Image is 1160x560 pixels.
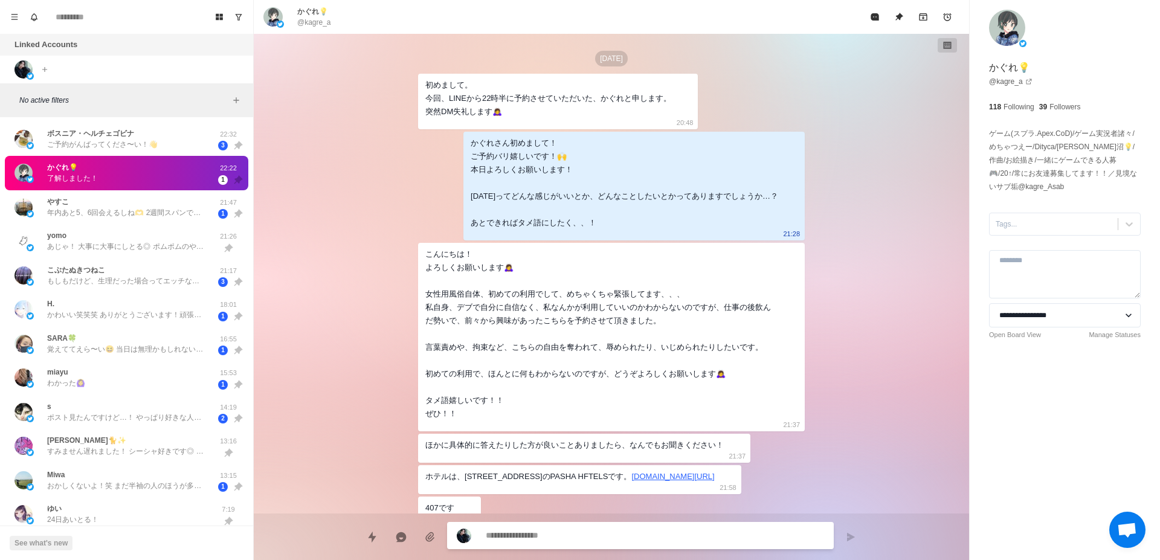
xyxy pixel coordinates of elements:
p: 21:28 [783,227,800,240]
img: picture [14,369,33,387]
p: かぐれ💡 [989,60,1030,75]
a: @kagre_a [989,76,1033,87]
img: picture [27,278,34,286]
button: Quick replies [360,525,384,549]
p: Miwa [47,469,65,480]
img: picture [27,483,34,491]
button: Archive [911,5,935,29]
p: s [47,401,51,412]
img: picture [27,142,34,149]
a: [DOMAIN_NAME][URL] [631,472,714,481]
img: picture [14,471,33,489]
a: Open Board View [989,330,1041,340]
span: 3 [218,277,228,287]
p: かぐれ💡 [297,6,328,17]
img: picture [27,312,34,320]
span: 1 [218,312,228,321]
p: 21:37 [729,449,746,463]
div: 初めまして。 今回、LINEから22時半に予約させていただいた、かぐれと申します。 突然DM失礼します🙇‍♀️ [425,79,671,118]
p: 24日あいとる！ [47,514,98,525]
p: 7:19 [213,504,243,515]
p: 15:53 [213,368,243,378]
img: picture [14,164,33,182]
p: Following [1004,101,1034,112]
img: picture [14,505,33,523]
p: 21:17 [213,266,243,276]
img: picture [14,335,33,353]
img: picture [27,449,34,456]
p: 118 [989,101,1001,112]
p: やすこ [47,196,69,207]
p: [DATE] [595,51,628,66]
img: picture [14,130,33,148]
img: picture [14,266,33,285]
img: picture [1019,40,1026,47]
button: Board View [210,7,229,27]
img: picture [14,232,33,250]
p: ゲーム(スプラ.Apex.CoD)/ゲーム実況者諸々/めちゃつえー/Dityca/[PERSON_NAME]沼💡/作曲/お絵描き/一緒にゲームできる人募🎮/20↑/常にお友達募集してます！！／見... [989,127,1141,193]
img: picture [14,437,33,455]
p: H. [47,298,54,309]
img: picture [27,72,34,80]
img: picture [277,21,284,28]
img: picture [27,244,34,251]
button: Send message [839,525,863,549]
p: 22:22 [213,163,243,173]
p: ゆい [47,503,62,514]
div: ホテルは、[STREET_ADDRESS]のPASHA HFTELSです。 [425,470,715,483]
p: 20:48 [677,116,694,129]
p: 21:26 [213,231,243,242]
p: [PERSON_NAME]🐈️✨️ [47,435,126,446]
img: picture [27,210,34,217]
button: Reply with AI [389,525,413,549]
img: picture [989,10,1025,46]
img: picture [27,176,34,183]
span: 1 [218,175,228,185]
button: Add filters [229,93,243,108]
p: 21:58 [720,481,736,494]
p: No active filters [19,95,229,106]
p: SARA🍀 [47,333,77,344]
div: こんにちは！ よろしくお願いします🙇‍♀️ 女性用風俗自体、初めての利用でして、めちゃくちゃ緊張してます、、、 私自身、デブで自分に自信なく、私なんかが利用していいのかわからないのですが、仕事の... [425,248,778,420]
span: 3 [218,141,228,150]
button: Mark as read [863,5,887,29]
p: miayu [47,367,68,378]
p: かわいい笑笑笑 ありがとうございます！頑張ります！！ そうですよ〜、ほんと全部いうんだから😂 私も愛してます🧸 [47,309,204,320]
span: 1 [218,209,228,219]
p: 18:01 [213,300,243,310]
p: 了解しました！ [47,173,98,184]
img: picture [27,347,34,354]
p: 22:32 [213,129,243,140]
span: 1 [218,380,228,390]
img: picture [263,7,283,27]
p: わかった🙆‍♀️ [47,378,85,388]
a: Manage Statuses [1089,330,1141,340]
p: 13:16 [213,436,243,446]
p: yomo [47,230,66,241]
span: 2 [218,414,228,423]
img: picture [457,529,471,543]
p: Followers [1049,101,1080,112]
p: もしもだけど、生理だった場合ってエッチなこと出来ないの？ 生理っつっても、もうオバサンだから、若い人の5日目6日目みたいな茶色のオリモノみたいな感じだけど、先月22日くらいだったなぁと思って😓 ... [47,275,204,286]
img: picture [14,403,33,421]
div: かぐれさん初めまして！ ご予約バリ嬉しいです！🙌 本日よろしくお願いします！ [DATE]ってどんな感じがいいとか、どんなことしたいとかってありますでしょうか…？ あとできればタメ語にしたく、、！ [471,137,778,230]
p: かぐれ💡 [47,162,78,173]
button: Add media [418,525,442,549]
p: ご予約がんばってくださ〜い！👋 [47,139,158,150]
p: ボスニア・ヘルチェゴビナ [47,128,134,139]
button: Unpin [887,5,911,29]
button: Add account [37,62,52,77]
p: @kagre_a [297,17,331,28]
div: チャットを開く [1109,512,1145,548]
button: Menu [5,7,24,27]
p: ポスト見たんですけど…！ やっぱり好きな人にはなるべく可愛い姿を見てほしいって女心と、家から新宿までダル着では行けない！！笑 [47,412,204,423]
img: picture [14,60,33,79]
p: 14:19 [213,402,243,413]
img: picture [14,198,33,216]
p: 21:58 [459,512,476,526]
p: すみません遅れました！ シーシャ好きです◎ 14日18時~120分オーダー作成させていただきます！ [47,446,204,457]
p: 16:55 [213,334,243,344]
p: あじゃ！ 大事に大事にしとる◎ ポムポムのやつやん笑 楽しみやね笑 [47,241,204,252]
p: 39 [1039,101,1047,112]
img: picture [27,517,34,524]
